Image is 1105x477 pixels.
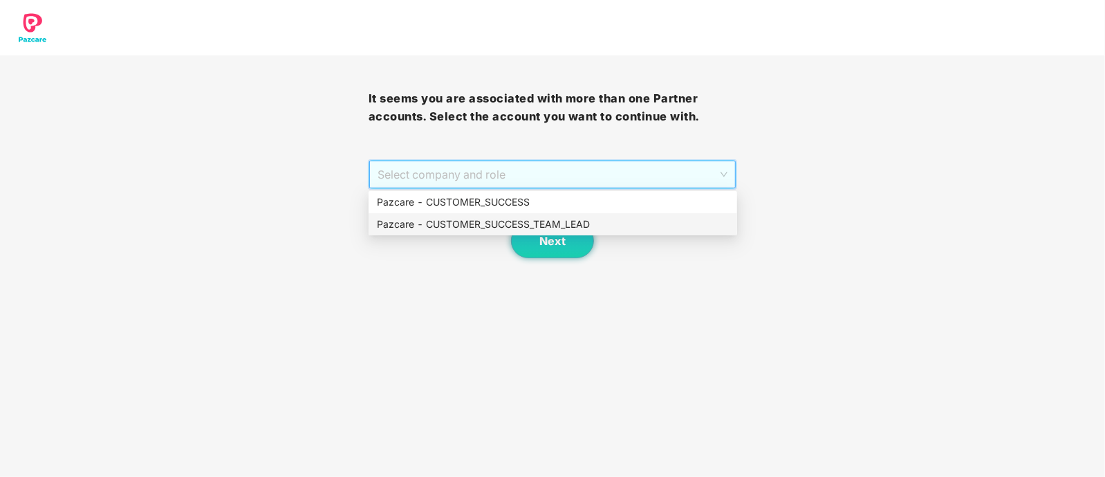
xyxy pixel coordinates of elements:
span: Select company and role [378,161,728,188]
div: Pazcare - CUSTOMER_SUCCESS [377,195,729,210]
button: Next [511,224,594,258]
h3: It seems you are associated with more than one Partner accounts. Select the account you want to c... [369,90,737,125]
div: Pazcare - CUSTOMER_SUCCESS [369,191,737,213]
span: Next [539,235,566,248]
div: Pazcare - CUSTOMER_SUCCESS_TEAM_LEAD [377,217,729,232]
div: Pazcare - CUSTOMER_SUCCESS_TEAM_LEAD [369,213,737,235]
